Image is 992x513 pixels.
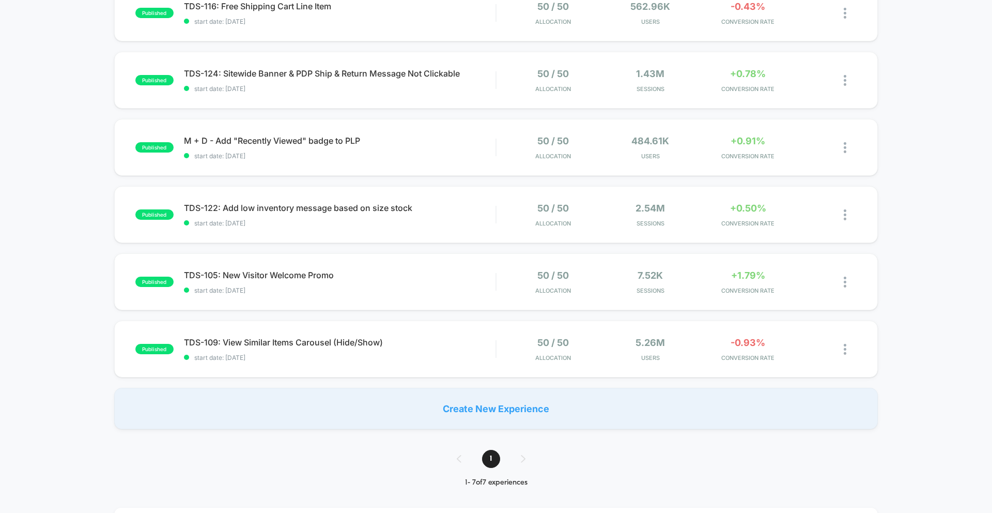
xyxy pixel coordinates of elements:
[605,18,697,25] span: Users
[537,68,569,79] span: 50 / 50
[114,388,878,429] div: Create New Experience
[731,270,765,281] span: +1.79%
[184,286,495,294] span: start date: [DATE]
[731,1,765,12] span: -0.43%
[630,1,670,12] span: 562.96k
[844,142,846,153] img: close
[184,1,495,11] span: TDS-116: Free Shipping Cart Line Item
[605,85,697,93] span: Sessions
[535,153,571,160] span: Allocation
[636,203,665,214] span: 2.54M
[184,203,495,213] span: TDS-122: Add low inventory message based on size stock
[605,153,697,160] span: Users
[605,354,697,361] span: Users
[537,1,569,12] span: 50 / 50
[535,287,571,294] span: Allocation
[535,220,571,227] span: Allocation
[702,354,794,361] span: CONVERSION RATE
[535,354,571,361] span: Allocation
[135,344,174,354] span: published
[702,18,794,25] span: CONVERSION RATE
[631,135,669,146] span: 484.61k
[184,354,495,361] span: start date: [DATE]
[184,337,495,348] span: TDS-109: View Similar Items Carousel (Hide/Show)
[184,152,495,160] span: start date: [DATE]
[605,287,697,294] span: Sessions
[184,219,495,227] span: start date: [DATE]
[446,478,546,487] div: 1 - 7 of 7 experiences
[844,75,846,86] img: close
[535,85,571,93] span: Allocation
[135,277,174,287] span: published
[605,220,697,227] span: Sessions
[184,85,495,93] span: start date: [DATE]
[184,18,495,25] span: start date: [DATE]
[731,337,765,348] span: -0.93%
[730,203,766,214] span: +0.50%
[702,153,794,160] span: CONVERSION RATE
[184,68,495,79] span: TDS-124: Sitewide Banner & PDP Ship & Return Message Not Clickable
[135,75,174,85] span: published
[844,209,846,220] img: close
[135,142,174,153] span: published
[482,450,500,468] span: 1
[537,203,569,214] span: 50 / 50
[636,337,665,348] span: 5.26M
[135,209,174,220] span: published
[702,220,794,227] span: CONVERSION RATE
[702,287,794,294] span: CONVERSION RATE
[184,270,495,280] span: TDS-105: New Visitor Welcome Promo
[844,277,846,288] img: close
[636,68,664,79] span: 1.43M
[184,135,495,146] span: M + D - Add "Recently Viewed" badge to PLP
[537,270,569,281] span: 50 / 50
[731,135,765,146] span: +0.91%
[537,135,569,146] span: 50 / 50
[844,8,846,19] img: close
[844,344,846,355] img: close
[702,85,794,93] span: CONVERSION RATE
[537,337,569,348] span: 50 / 50
[730,68,766,79] span: +0.78%
[135,8,174,18] span: published
[535,18,571,25] span: Allocation
[638,270,663,281] span: 7.52k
